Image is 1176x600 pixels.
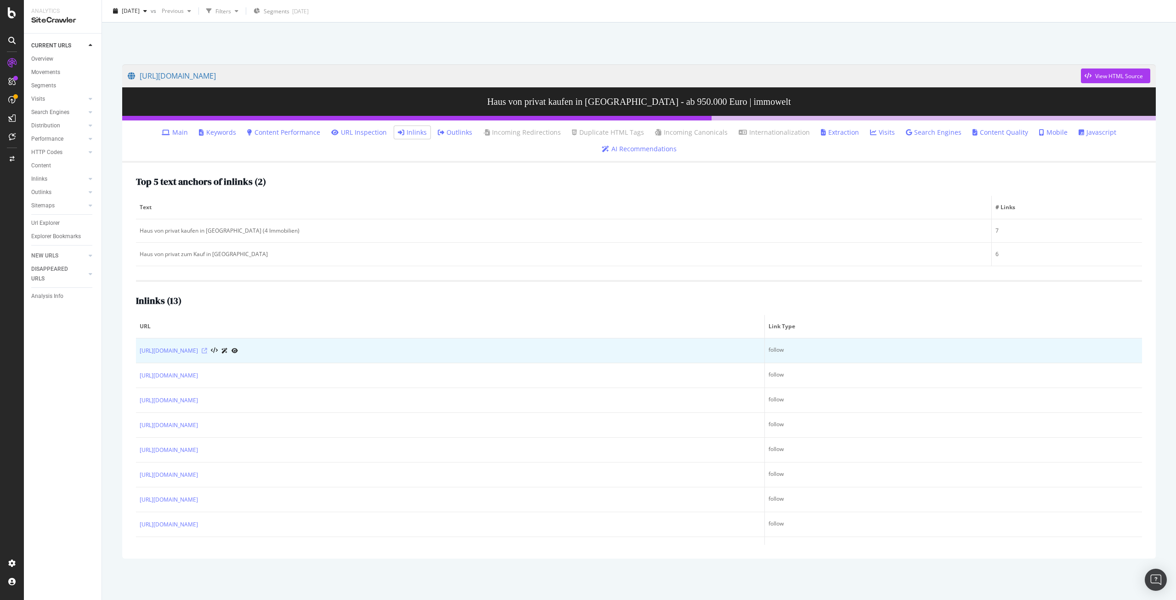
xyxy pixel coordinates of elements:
span: Segments [264,7,289,15]
a: CURRENT URLS [31,41,86,51]
a: Content Quality [972,128,1028,137]
a: Visits [31,94,86,104]
div: Content [31,161,51,171]
a: Search Engines [906,128,961,137]
div: HTTP Codes [31,148,62,157]
div: CURRENT URLS [31,41,71,51]
td: follow [765,338,1142,363]
div: Analysis Info [31,291,63,301]
a: Mobile [1039,128,1068,137]
a: Keywords [199,128,236,137]
a: Performance [31,134,86,144]
a: [URL][DOMAIN_NAME] [140,545,198,554]
a: Overview [31,54,95,64]
div: Haus von privat kaufen in [GEOGRAPHIC_DATA] (4 Immobilien) [140,227,988,235]
button: [DATE] [109,4,151,18]
div: NEW URLS [31,251,58,261]
div: Performance [31,134,63,144]
a: Incoming Canonicals [655,128,728,137]
div: 7 [995,227,1138,235]
button: Segments[DATE] [250,4,312,18]
a: Inlinks [31,174,86,184]
h3: Haus von privat kaufen in [GEOGRAPHIC_DATA] - ab 950.000 Euro | immowelt [122,87,1156,116]
a: Outlinks [438,128,472,137]
span: # Links [995,203,1136,211]
span: Previous [158,7,184,15]
div: DISAPPEARED URLS [31,264,78,284]
a: Segments [31,81,95,91]
div: Open Intercom Messenger [1145,569,1167,591]
div: Outlinks [31,188,51,197]
a: [URL][DOMAIN_NAME] [140,371,198,380]
a: Distribution [31,121,86,131]
div: Haus von privat zum Kauf in [GEOGRAPHIC_DATA] [140,250,988,258]
td: follow [765,413,1142,438]
a: [URL][DOMAIN_NAME] [140,346,198,355]
a: Search Engines [31,108,86,117]
a: HTTP Codes [31,148,86,157]
div: Url Explorer [31,218,60,228]
td: follow [765,363,1142,388]
h2: Top 5 text anchors of inlinks ( 2 ) [136,177,266,187]
div: Analytics [31,7,94,15]
button: Filters [203,4,242,18]
td: follow [765,537,1142,562]
a: Url Explorer [31,218,95,228]
div: 6 [995,250,1138,258]
a: [URL][DOMAIN_NAME] [140,446,198,455]
span: Link Type [769,322,1136,331]
div: Distribution [31,121,60,131]
a: DISAPPEARED URLS [31,264,86,284]
a: Explorer Bookmarks [31,232,95,241]
button: View HTML Source [211,348,218,354]
div: Search Engines [31,108,69,117]
a: [URL][DOMAIN_NAME] [140,470,198,480]
td: follow [765,438,1142,463]
a: Content Performance [247,128,320,137]
a: NEW URLS [31,251,86,261]
td: follow [765,487,1142,512]
a: Sitemaps [31,201,86,211]
button: Previous [158,4,195,18]
div: View HTML Source [1095,72,1143,80]
td: follow [765,463,1142,487]
a: Duplicate HTML Tags [572,128,644,137]
td: follow [765,512,1142,537]
a: Movements [31,68,95,77]
button: View HTML Source [1081,69,1150,83]
div: Segments [31,81,56,91]
a: Visits [870,128,895,137]
a: Javascript [1079,128,1116,137]
div: Overview [31,54,53,64]
span: URL [140,322,758,331]
a: AI Recommendations [602,144,677,154]
td: follow [765,388,1142,413]
a: [URL][DOMAIN_NAME] [140,421,198,430]
span: vs [151,7,158,15]
div: Inlinks [31,174,47,184]
a: Visit Online Page [202,348,207,354]
h2: Inlinks ( 13 ) [136,296,181,306]
a: [URL][DOMAIN_NAME] [140,520,198,529]
span: 2025 Sep. 12th [122,7,140,15]
a: Analysis Info [31,291,95,301]
a: Inlinks [398,128,427,137]
div: Movements [31,68,60,77]
div: Sitemaps [31,201,55,211]
a: [URL][DOMAIN_NAME] [140,396,198,405]
div: Explorer Bookmarks [31,232,81,241]
a: AI Url Details [221,346,228,355]
div: Visits [31,94,45,104]
div: [DATE] [292,7,309,15]
a: [URL][DOMAIN_NAME] [140,495,198,504]
a: Internationalization [739,128,810,137]
a: URL Inspection [331,128,387,137]
a: Main [162,128,188,137]
div: SiteCrawler [31,15,94,26]
a: Extraction [821,128,859,137]
a: URL Inspection [232,346,238,355]
a: Content [31,161,95,171]
a: [URL][DOMAIN_NAME] [128,64,1081,87]
div: Filters [215,7,231,15]
span: Text [140,203,985,211]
